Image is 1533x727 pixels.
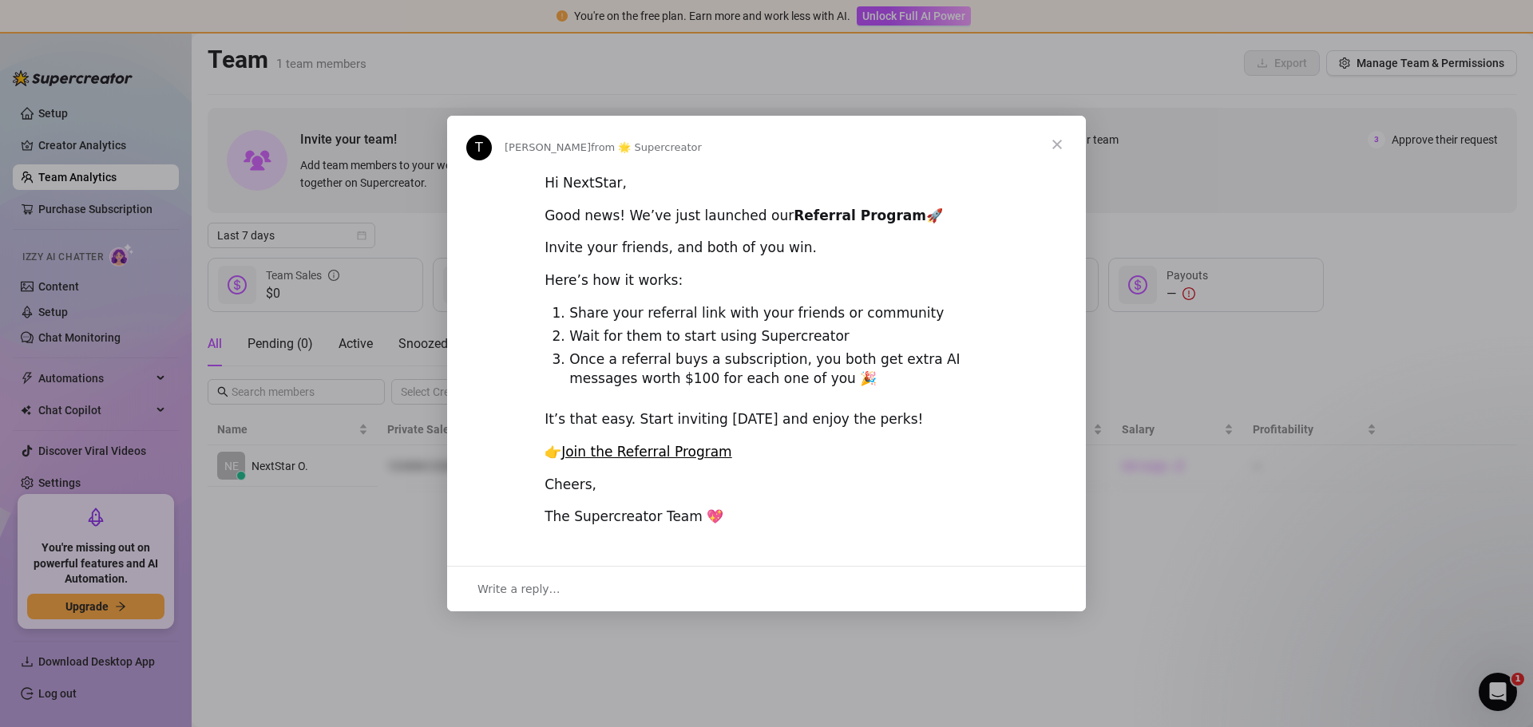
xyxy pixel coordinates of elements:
[545,410,988,429] div: It’s that easy. Start inviting [DATE] and enjoy the perks!
[569,327,988,346] li: Wait for them to start using Supercreator
[505,141,591,153] span: [PERSON_NAME]
[545,508,988,527] div: The Supercreator Team 💖
[545,271,988,290] div: Here’s how it works:
[477,579,561,599] span: Write a reply…
[545,174,988,193] div: Hi NextStar,
[545,207,988,226] div: Good news! We’ve just launched our 🚀
[569,350,988,389] li: Once a referral buys a subscription, you both get extra AI messages worth $100 for each one of you 🎉
[545,476,988,495] div: Cheers,
[591,141,702,153] span: from 🌟 Supercreator
[569,304,988,323] li: Share your referral link with your friends or community
[545,443,988,462] div: 👉
[447,566,1086,611] div: Open conversation and reply
[561,444,732,460] a: Join the Referral Program
[1028,116,1086,173] span: Close
[794,207,926,223] b: Referral Program
[545,239,988,258] div: Invite your friends, and both of you win.
[466,135,492,160] div: Profile image for Tanya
